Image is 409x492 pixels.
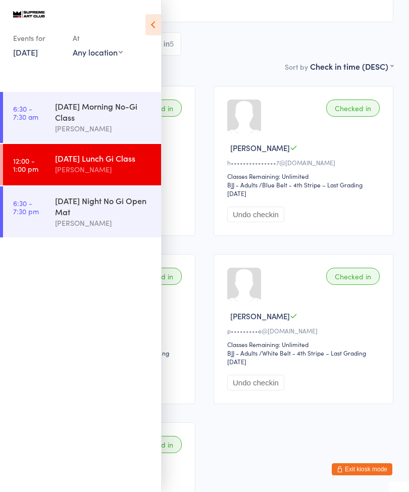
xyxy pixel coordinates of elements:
[55,101,152,123] div: [DATE] Morning No-Gi Class
[227,340,383,349] div: Classes Remaining: Unlimited
[3,144,161,185] a: 12:00 -1:00 pm[DATE] Lunch Gi Class[PERSON_NAME]
[332,463,392,475] button: Exit kiosk mode
[13,30,63,46] div: Events for
[326,268,380,285] div: Checked in
[170,40,174,48] div: 5
[55,195,152,217] div: [DATE] Night No Gi Open Mat
[13,157,38,173] time: 12:00 - 1:00 pm
[227,375,284,390] button: Undo checkin
[285,62,308,72] label: Sort by
[55,164,152,175] div: [PERSON_NAME]
[227,349,366,366] span: / White Belt - 4th Stripe – Last Grading [DATE]
[13,199,39,215] time: 6:30 - 7:30 pm
[230,142,290,153] span: [PERSON_NAME]
[227,180,258,189] div: BJJ - Adults
[227,180,363,198] span: / Blue Belt - 4th Stripe – Last Grading [DATE]
[13,46,38,58] a: [DATE]
[3,186,161,237] a: 6:30 -7:30 pm[DATE] Night No Gi Open Mat[PERSON_NAME]
[227,349,258,357] div: BJJ - Adults
[55,217,152,229] div: [PERSON_NAME]
[55,153,152,164] div: [DATE] Lunch Gi Class
[310,61,393,72] div: Check in time (DESC)
[227,158,383,167] div: h•••••••••••••••7@[DOMAIN_NAME]
[73,30,123,46] div: At
[326,100,380,117] div: Checked in
[227,207,284,222] button: Undo checkin
[227,326,383,335] div: p•••••••••e@[DOMAIN_NAME]
[230,311,290,321] span: [PERSON_NAME]
[13,105,38,121] time: 6:30 - 7:30 am
[73,46,123,58] div: Any location
[3,92,161,143] a: 6:30 -7:30 am[DATE] Morning No-Gi Class[PERSON_NAME]
[55,123,152,134] div: [PERSON_NAME]
[10,8,48,20] img: Supreme Art Club Pty Ltd
[227,172,383,180] div: Classes Remaining: Unlimited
